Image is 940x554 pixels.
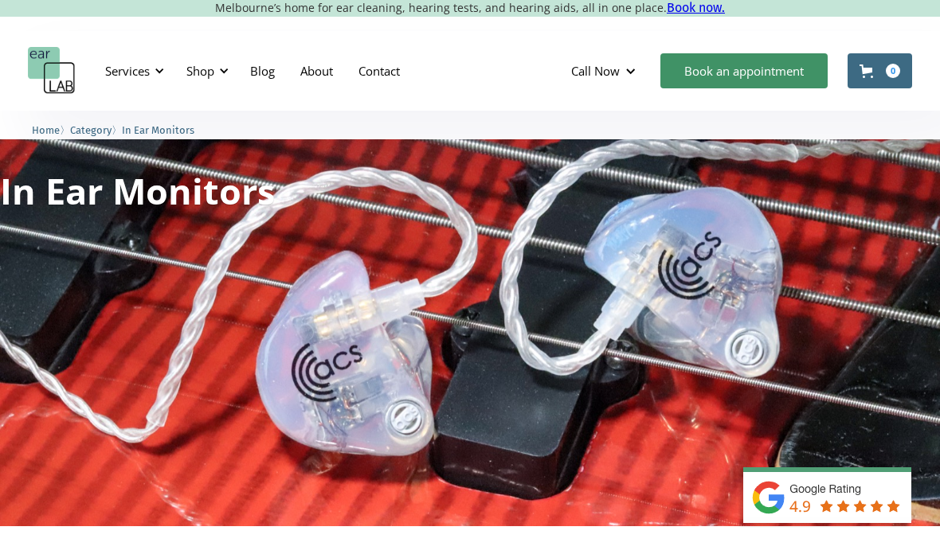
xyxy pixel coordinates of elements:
[32,122,70,138] li: 〉
[237,48,288,94] a: Blog
[122,122,194,137] a: In Ear Monitors
[346,48,413,94] a: Contact
[288,48,346,94] a: About
[28,47,76,95] a: home
[70,122,122,138] li: 〉
[32,122,60,137] a: Home
[848,53,912,88] a: Open cart
[96,47,169,95] div: Services
[660,53,828,88] a: Book an appointment
[186,63,214,79] div: Shop
[571,63,620,79] div: Call Now
[177,47,233,95] div: Shop
[558,47,652,95] div: Call Now
[70,122,112,137] a: Category
[886,64,900,78] div: 0
[32,124,60,136] span: Home
[122,124,194,136] span: In Ear Monitors
[70,124,112,136] span: Category
[105,63,150,79] div: Services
